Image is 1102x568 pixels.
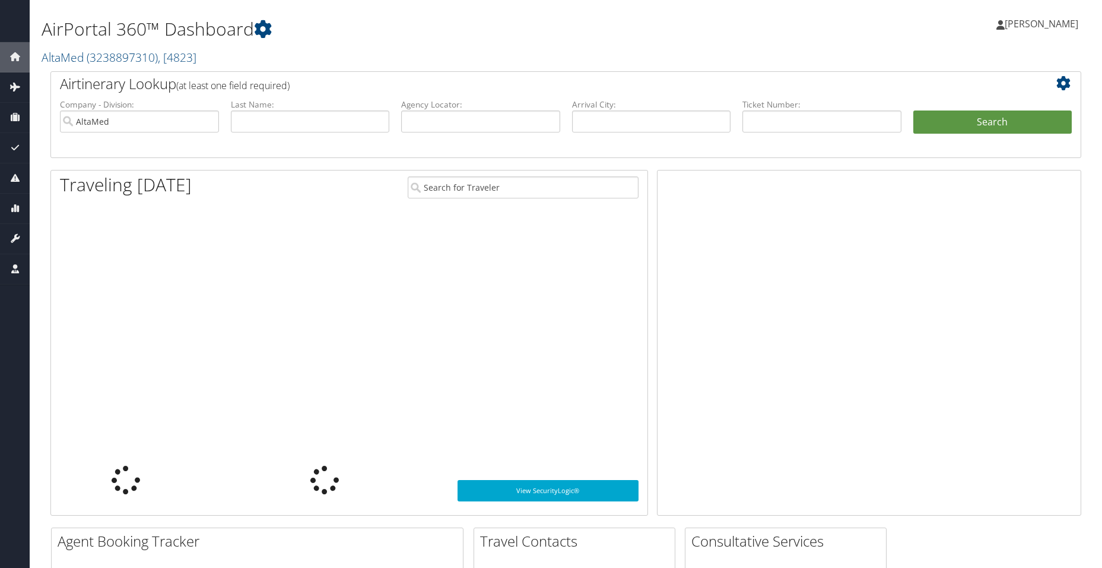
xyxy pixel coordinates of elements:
[401,99,560,111] label: Agency Locator:
[87,49,158,65] span: ( 3238897310 )
[408,176,639,198] input: Search for Traveler
[42,49,196,65] a: AltaMed
[176,79,290,92] span: (at least one field required)
[58,531,463,551] h2: Agent Booking Tracker
[572,99,731,111] label: Arrival City:
[458,480,639,501] a: View SecurityLogic®
[42,17,741,42] h1: AirPortal 360™ Dashboard
[60,172,192,197] h1: Traveling [DATE]
[691,531,886,551] h2: Consultative Services
[60,74,986,94] h2: Airtinerary Lookup
[480,531,675,551] h2: Travel Contacts
[742,99,901,111] label: Ticket Number:
[913,111,1072,134] button: Search
[158,49,196,65] span: , [ 4823 ]
[1005,17,1078,30] span: [PERSON_NAME]
[60,99,219,111] label: Company - Division:
[231,99,390,111] label: Last Name:
[996,6,1090,42] a: [PERSON_NAME]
